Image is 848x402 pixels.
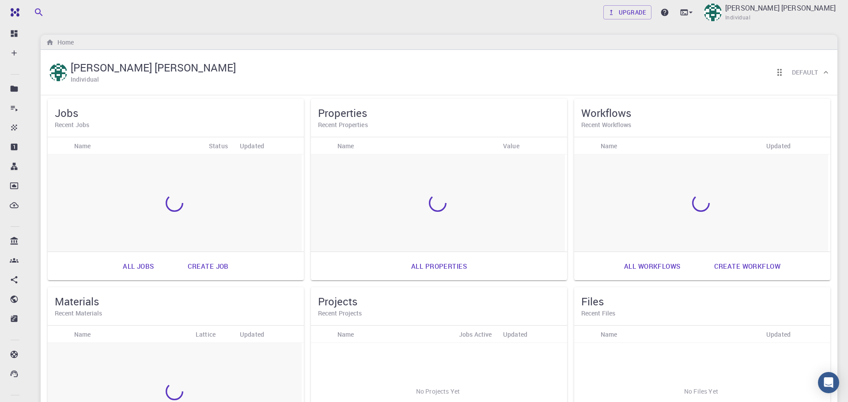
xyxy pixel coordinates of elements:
[337,326,354,343] div: Name
[762,326,828,343] div: Updated
[318,294,560,308] h5: Projects
[596,326,762,343] div: Name
[235,326,302,343] div: Updated
[191,326,235,343] div: Lattice
[209,137,228,154] div: Status
[574,137,596,154] div: Icon
[55,120,297,130] h6: Recent Jobs
[235,137,302,154] div: Updated
[318,106,560,120] h5: Properties
[49,64,67,81] img: Manish Kumar Mohanta
[818,372,839,393] div: Open Intercom Messenger
[601,326,617,343] div: Name
[113,255,163,277] a: All jobs
[204,137,235,154] div: Status
[44,38,76,47] nav: breadcrumb
[581,106,823,120] h5: Workflows
[766,137,791,154] div: Updated
[55,308,297,318] h6: Recent Materials
[596,137,762,154] div: Name
[71,60,236,75] h5: [PERSON_NAME] [PERSON_NAME]
[704,4,722,21] img: Manish Kumar Mohanta
[41,50,837,95] div: Manish Kumar Mohanta[PERSON_NAME] [PERSON_NAME]IndividualReorder cardsDefault
[581,120,823,130] h6: Recent Workflows
[74,137,91,154] div: Name
[240,326,264,343] div: Updated
[48,137,70,154] div: Icon
[581,308,823,318] h6: Recent Files
[55,106,297,120] h5: Jobs
[459,326,492,343] div: Jobs Active
[7,8,19,17] img: logo
[401,255,477,277] a: All properties
[337,137,354,154] div: Name
[178,255,238,277] a: Create job
[454,326,499,343] div: Jobs Active
[704,255,790,277] a: Create workflow
[766,326,791,343] div: Updated
[54,38,74,47] h6: Home
[771,64,788,81] button: Reorder cards
[48,326,70,343] div: Icon
[333,326,454,343] div: Name
[55,294,297,308] h5: Materials
[70,137,204,154] div: Name
[581,294,823,308] h5: Files
[603,5,651,19] a: Upgrade
[725,13,750,22] span: Individual
[240,137,264,154] div: Updated
[614,255,690,277] a: All workflows
[499,137,565,154] div: Value
[601,137,617,154] div: Name
[74,326,91,343] div: Name
[311,326,333,343] div: Icon
[792,68,818,77] h6: Default
[499,326,565,343] div: Updated
[196,326,216,343] div: Lattice
[70,326,191,343] div: Name
[333,137,499,154] div: Name
[574,326,596,343] div: Icon
[318,120,560,130] h6: Recent Properties
[762,137,828,154] div: Updated
[311,137,333,154] div: Icon
[503,326,527,343] div: Updated
[725,3,836,13] p: [PERSON_NAME] [PERSON_NAME]
[71,75,99,84] h6: Individual
[503,137,519,154] div: Value
[318,308,560,318] h6: Recent Projects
